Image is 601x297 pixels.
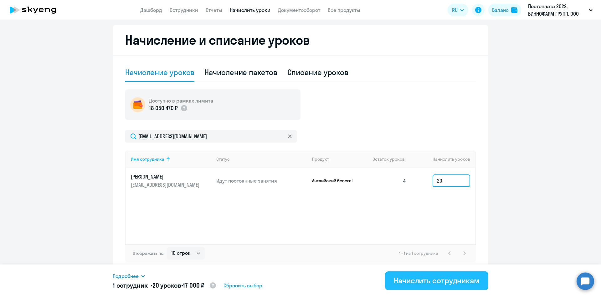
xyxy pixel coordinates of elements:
[130,97,145,112] img: wallet-circle.png
[525,3,596,18] button: Постоплата 2022, БИННОФАРМ ГРУПП, ООО
[372,156,405,162] span: Остаток уроков
[125,130,297,143] input: Поиск по имени, email, продукту или статусу
[170,7,198,13] a: Сотрудники
[312,156,329,162] div: Продукт
[230,7,270,13] a: Начислить уроки
[206,7,222,13] a: Отчеты
[113,281,217,290] h5: 1 сотрудник • •
[312,178,359,184] p: Английский General
[312,156,368,162] div: Продукт
[113,272,139,280] span: Подробнее
[328,7,360,13] a: Все продукты
[411,151,475,168] th: Начислить уроков
[204,67,277,77] div: Начисление пакетов
[367,168,411,194] td: 4
[183,281,204,289] span: 17 000 ₽
[125,33,476,48] h2: Начисление и списание уроков
[399,250,438,256] span: 1 - 1 из 1 сотрудника
[131,156,211,162] div: Имя сотрудника
[216,177,307,184] p: Идут постоянные занятия
[140,7,162,13] a: Дашборд
[223,282,262,289] span: Сбросить выбор
[528,3,586,18] p: Постоплата 2022, БИННОФАРМ ГРУПП, ООО
[394,275,480,285] div: Начислить сотрудникам
[216,156,307,162] div: Статус
[452,6,458,14] span: RU
[149,104,178,112] p: 18 050 470 ₽
[131,181,201,188] p: [EMAIL_ADDRESS][DOMAIN_NAME]
[278,7,320,13] a: Документооборот
[149,97,213,104] h5: Доступно в рамках лимита
[372,156,411,162] div: Остаток уроков
[287,67,349,77] div: Списание уроков
[125,67,194,77] div: Начисление уроков
[133,250,164,256] span: Отображать по:
[385,271,488,290] button: Начислить сотрудникам
[488,4,521,16] button: Балансbalance
[216,156,230,162] div: Статус
[131,173,211,188] a: [PERSON_NAME][EMAIL_ADDRESS][DOMAIN_NAME]
[448,4,468,16] button: RU
[131,173,201,180] p: [PERSON_NAME]
[152,281,181,289] span: 20 уроков
[511,7,517,13] img: balance
[131,156,164,162] div: Имя сотрудника
[492,6,509,14] div: Баланс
